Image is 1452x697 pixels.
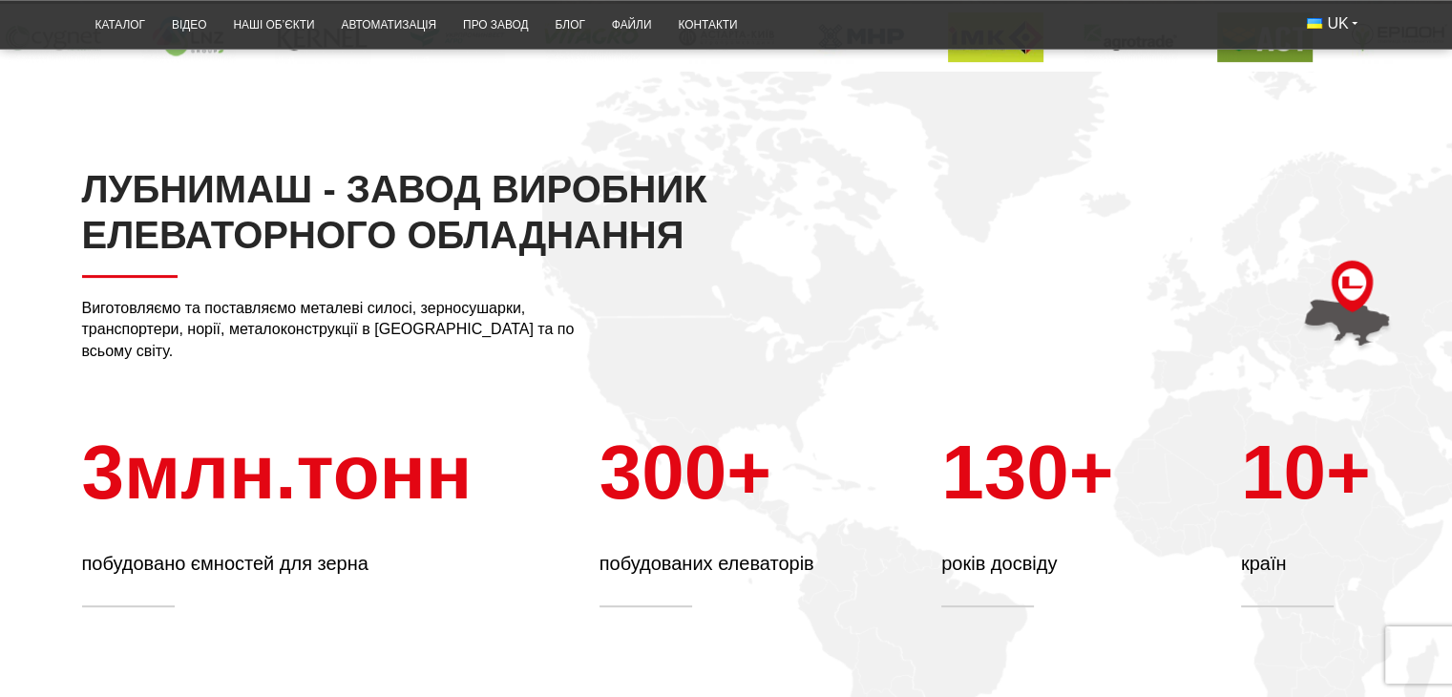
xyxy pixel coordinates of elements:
span: 10 [1241,430,1326,515]
span: років досвіду [941,553,1057,574]
a: Каталог [82,7,158,44]
a: Відео [158,7,220,44]
a: Блог [541,7,598,44]
div: + [600,419,814,526]
span: країн [1241,553,1287,574]
div: + [941,419,1113,526]
a: Автоматизація [327,7,450,44]
span: 130 [941,430,1068,515]
a: Про завод [450,7,541,44]
h2: ЛУБНИМАШ - ЗАВОД ВИРОБНИК ЕЛЕВАТОРНОГО ОБЛАДНАННЯ [82,166,789,278]
img: Українська [1307,18,1322,29]
p: Виготовляємо та поставляємо металеві силосі, зерносушарки, транспортери, норії, металоконструкції... [82,298,588,362]
span: побудовано ємностей для зерна [82,553,368,574]
div: млн.тонн [82,419,473,526]
a: Контакти [664,7,750,44]
span: 3 [82,430,125,515]
a: Файли [599,7,665,44]
span: UK [1327,13,1348,34]
div: + [1241,419,1371,526]
span: 300 [600,430,726,515]
span: побудованих елеваторів [600,553,814,574]
button: UK [1294,7,1370,41]
a: Наші об’єкти [220,7,327,44]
